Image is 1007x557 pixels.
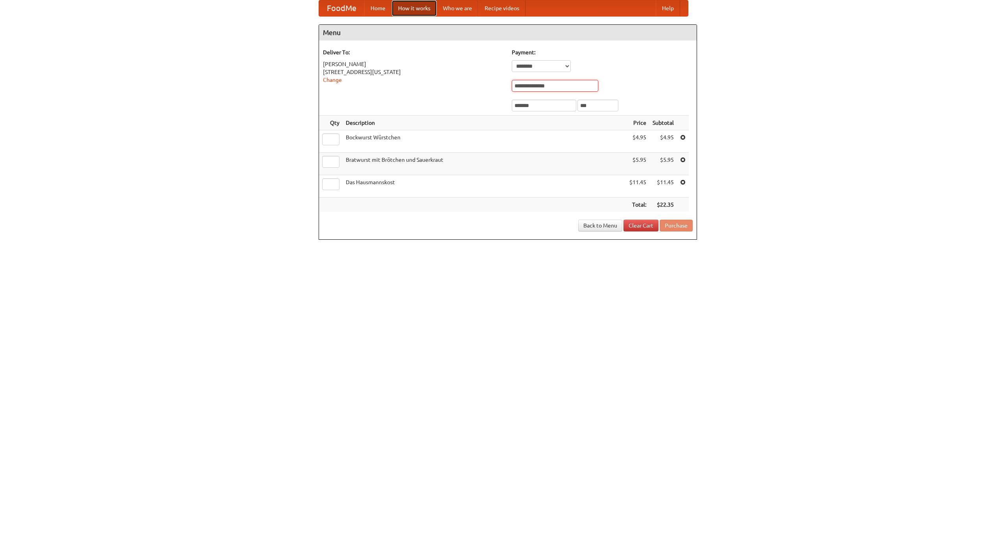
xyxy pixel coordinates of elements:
[649,198,677,212] th: $22.35
[656,0,680,16] a: Help
[343,130,626,153] td: Bockwurst Würstchen
[660,220,693,231] button: Purchase
[626,130,649,153] td: $4.95
[512,48,693,56] h5: Payment:
[364,0,392,16] a: Home
[437,0,478,16] a: Who we are
[323,60,504,68] div: [PERSON_NAME]
[578,220,622,231] a: Back to Menu
[343,153,626,175] td: Bratwurst mit Brötchen und Sauerkraut
[319,0,364,16] a: FoodMe
[319,25,697,41] h4: Menu
[392,0,437,16] a: How it works
[323,77,342,83] a: Change
[649,116,677,130] th: Subtotal
[623,220,658,231] a: Clear Cart
[478,0,526,16] a: Recipe videos
[343,116,626,130] th: Description
[649,153,677,175] td: $5.95
[626,175,649,198] td: $11.45
[649,130,677,153] td: $4.95
[626,116,649,130] th: Price
[319,116,343,130] th: Qty
[626,198,649,212] th: Total:
[323,48,504,56] h5: Deliver To:
[343,175,626,198] td: Das Hausmannskost
[626,153,649,175] td: $5.95
[649,175,677,198] td: $11.45
[323,68,504,76] div: [STREET_ADDRESS][US_STATE]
